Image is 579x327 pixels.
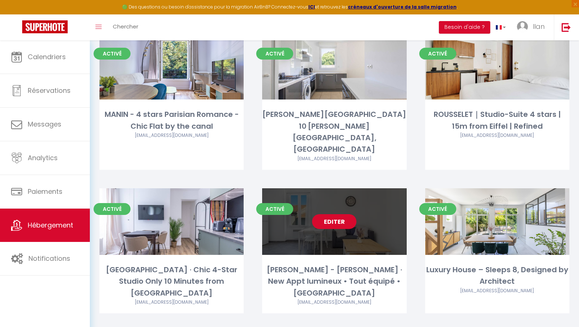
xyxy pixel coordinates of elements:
div: Airbnb [262,155,406,162]
div: [PERSON_NAME] - [PERSON_NAME] · New Appt lumineux • Tout équipé • [GEOGRAPHIC_DATA] [262,264,406,299]
span: Activé [256,48,293,60]
span: Analytics [28,153,58,162]
a: ... Ilan [511,14,554,40]
img: ... [517,21,528,32]
div: Airbnb [425,287,569,294]
img: logout [562,23,571,32]
span: Activé [419,48,456,60]
span: Chercher [113,23,138,30]
span: Activé [419,203,456,215]
div: Airbnb [99,299,244,306]
span: Calendriers [28,52,66,61]
button: Besoin d'aide ? [439,21,490,34]
div: [PERSON_NAME][GEOGRAPHIC_DATA] 10 [PERSON_NAME] [GEOGRAPHIC_DATA], [GEOGRAPHIC_DATA] [262,109,406,155]
a: créneaux d'ouverture de la salle migration [348,4,457,10]
span: Notifications [28,254,70,263]
div: ROUSSELET｜Studio-Suite 4 stars | 15m from Eiffel | Refined [425,109,569,132]
a: ICI [308,4,315,10]
a: Editer [312,214,356,229]
span: Activé [256,203,293,215]
span: Activé [94,48,131,60]
span: Paiements [28,187,62,196]
button: Ouvrir le widget de chat LiveChat [6,3,28,25]
div: Airbnb [425,132,569,139]
iframe: Chat [548,294,573,321]
div: MANIN - 4 stars Parisian Romance - Chic Flat by the canal [99,109,244,132]
span: Messages [28,119,61,129]
div: Luxury House – Sleeps 8, Designed by Architect [425,264,569,287]
div: Airbnb [262,299,406,306]
span: Ilan [533,22,545,31]
a: Chercher [107,14,144,40]
div: [GEOGRAPHIC_DATA] · Chic 4-Star Studio Only 10 Minutes from [GEOGRAPHIC_DATA] [99,264,244,299]
span: Réservations [28,86,71,95]
img: Super Booking [22,20,68,33]
div: Airbnb [99,132,244,139]
span: Hébergement [28,220,73,230]
span: Activé [94,203,131,215]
